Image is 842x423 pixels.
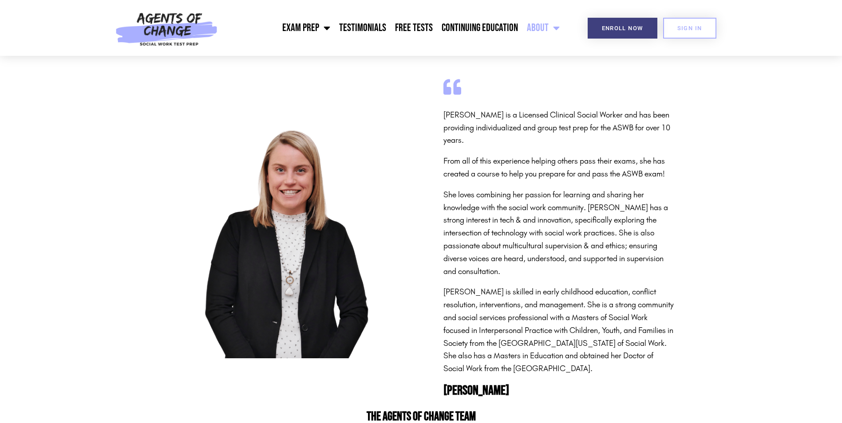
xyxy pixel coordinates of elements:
[443,109,674,147] p: [PERSON_NAME] is a Licensed Clinical Social Worker and has been providing individualized and grou...
[677,25,702,31] span: SIGN IN
[443,286,674,375] p: [PERSON_NAME] is skilled in early childhood education, conflict resolution, interventions, and ma...
[278,17,335,39] a: Exam Prep
[391,17,437,39] a: Free Tests
[222,17,564,39] nav: Menu
[443,384,674,397] h2: [PERSON_NAME]
[602,25,643,31] span: Enroll Now
[443,188,674,278] p: She loves combining her passion for learning and sharing her knowledge with the social work commu...
[522,17,564,39] a: About
[437,17,522,39] a: Continuing Education
[443,155,674,180] p: From all of this experience helping others pass their exams, she has created a course to help you...
[663,18,716,39] a: SIGN IN
[335,17,391,39] a: Testimonials
[588,18,657,39] a: Enroll Now
[182,411,661,423] h2: The Agents of Change Team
